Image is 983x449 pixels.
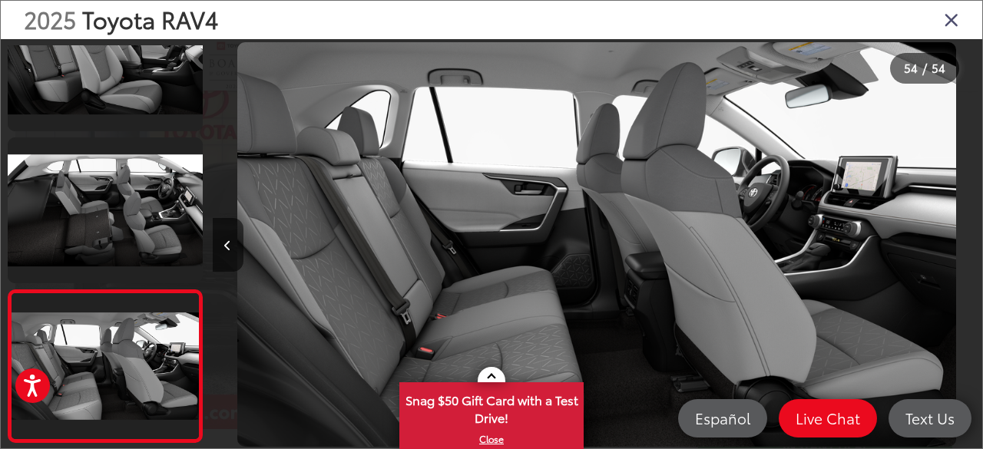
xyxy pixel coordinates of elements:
img: 2025 Toyota RAV4 XLE [5,2,204,114]
span: Español [687,408,758,428]
span: Toyota RAV4 [82,2,218,35]
a: Español [678,399,767,437]
span: Text Us [898,408,962,428]
span: / [921,63,928,74]
button: Previous image [213,218,243,272]
img: 2025 Toyota RAV4 XLE [10,312,200,420]
a: Live Chat [779,399,877,437]
span: 54 [932,59,945,76]
img: 2025 Toyota RAV4 XLE [5,154,204,266]
img: 2025 Toyota RAV4 XLE [237,42,956,447]
span: Live Chat [788,408,868,428]
span: 54 [904,59,918,76]
div: 2025 Toyota RAV4 XLE 53 [212,42,981,447]
a: Text Us [889,399,971,437]
span: Snag $50 Gift Card with a Test Drive! [401,384,582,431]
i: Close gallery [944,9,959,29]
span: 2025 [24,2,76,35]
